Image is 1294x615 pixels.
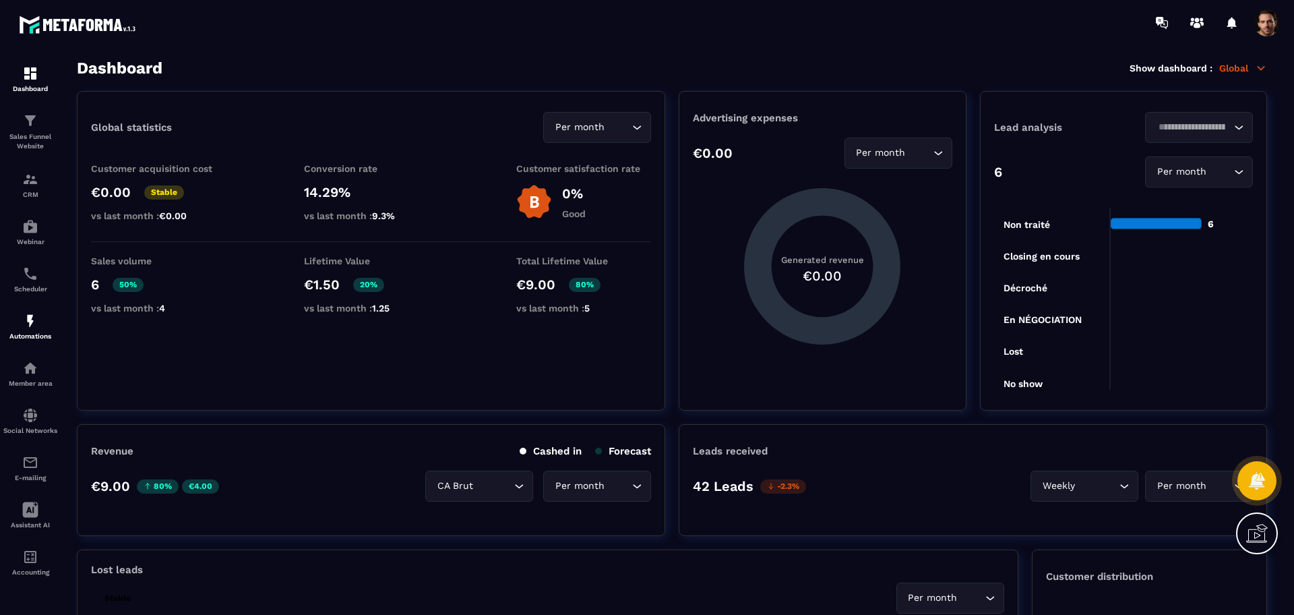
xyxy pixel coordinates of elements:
[3,285,57,293] p: Scheduler
[1078,479,1116,494] input: Search for option
[22,266,38,282] img: scheduler
[304,256,439,266] p: Lifetime Value
[22,313,38,329] img: automations
[905,591,960,606] span: Per month
[3,492,57,539] a: Assistant AI
[1219,62,1267,74] p: Global
[1154,120,1231,135] input: Search for option
[304,210,439,221] p: vs last month :
[516,256,651,266] p: Total Lifetime Value
[3,238,57,245] p: Webinar
[595,445,651,457] p: Forecast
[22,407,38,423] img: social-network
[3,539,57,586] a: accountantaccountantAccounting
[91,210,226,221] p: vs last month :
[3,303,57,350] a: automationsautomationsAutomations
[562,208,586,219] p: Good
[91,276,99,293] p: 6
[3,397,57,444] a: social-networksocial-networkSocial Networks
[552,120,607,135] span: Per month
[91,303,226,314] p: vs last month :
[1154,479,1209,494] span: Per month
[3,568,57,576] p: Accounting
[1030,471,1138,502] div: Search for option
[91,163,226,174] p: Customer acquisition cost
[22,455,38,471] img: email
[584,303,590,314] span: 5
[760,479,806,494] p: -2.3%
[3,474,57,481] p: E-mailing
[1209,165,1231,179] input: Search for option
[476,479,511,494] input: Search for option
[960,591,982,606] input: Search for option
[304,163,439,174] p: Conversion rate
[3,191,57,198] p: CRM
[693,445,768,457] p: Leads received
[91,564,143,576] p: Lost leads
[693,478,753,494] p: 42 Leads
[159,210,187,221] span: €0.00
[569,278,600,292] p: 80%
[22,218,38,235] img: automations
[1004,346,1023,357] tspan: Lost
[607,120,629,135] input: Search for option
[3,161,57,208] a: formationformationCRM
[372,210,395,221] span: 9.3%
[3,521,57,529] p: Assistant AI
[19,12,140,37] img: logo
[22,171,38,187] img: formation
[1004,251,1080,262] tspan: Closing en cours
[693,145,733,161] p: €0.00
[516,276,555,293] p: €9.00
[22,360,38,376] img: automations
[562,185,586,202] p: 0%
[543,112,651,143] div: Search for option
[91,184,131,200] p: €0.00
[22,113,38,129] img: formation
[91,478,130,494] p: €9.00
[3,132,57,151] p: Sales Funnel Website
[1145,471,1253,502] div: Search for option
[908,146,930,160] input: Search for option
[1004,314,1082,325] tspan: En NÉGOCIATION
[3,350,57,397] a: automationsautomationsMember area
[516,303,651,314] p: vs last month :
[3,444,57,492] a: emailemailE-mailing
[896,583,1004,614] div: Search for option
[1154,165,1209,179] span: Per month
[844,138,952,169] div: Search for option
[1004,283,1047,293] tspan: Décroché
[1039,479,1078,494] span: Weekly
[434,479,476,494] span: CA Brut
[91,445,133,457] p: Revenue
[607,479,629,494] input: Search for option
[693,112,952,124] p: Advertising expenses
[304,184,439,200] p: 14.29%
[91,256,226,266] p: Sales volume
[1145,112,1253,143] div: Search for option
[77,59,162,78] h3: Dashboard
[1046,570,1253,583] p: Customer distribution
[1004,378,1043,389] tspan: No show
[22,549,38,565] img: accountant
[1145,156,1253,187] div: Search for option
[520,445,582,457] p: Cashed in
[22,65,38,82] img: formation
[3,102,57,161] a: formationformationSales Funnel Website
[994,121,1123,134] p: Lead analysis
[994,164,1002,180] p: 6
[372,303,390,314] span: 1.25
[3,427,57,434] p: Social Networks
[3,55,57,102] a: formationformationDashboard
[137,479,179,494] p: 80%
[516,184,552,220] img: b-badge-o.b3b20ee6.svg
[113,278,144,292] p: 50%
[853,146,908,160] span: Per month
[543,471,651,502] div: Search for option
[516,163,651,174] p: Customer satisfaction rate
[304,276,340,293] p: €1.50
[425,471,533,502] div: Search for option
[144,185,184,200] p: Stable
[3,208,57,256] a: automationsautomationsWebinar
[159,303,165,314] span: 4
